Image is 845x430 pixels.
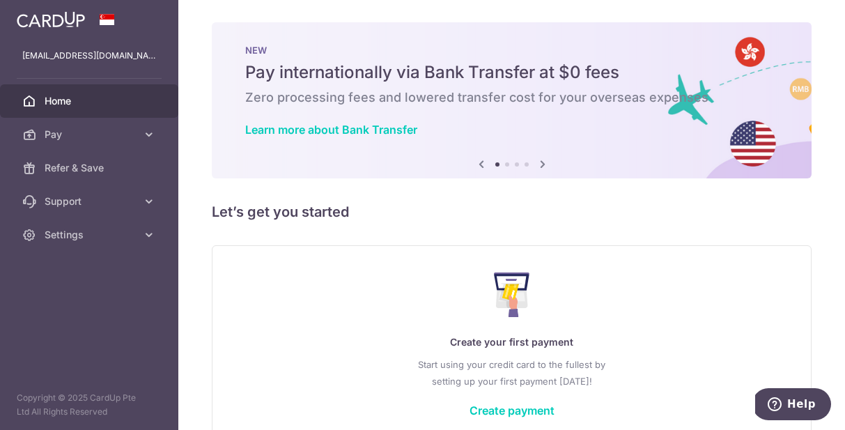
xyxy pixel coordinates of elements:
span: Support [45,194,137,208]
img: Make Payment [494,272,529,317]
img: Bank transfer banner [212,22,812,178]
a: Create payment [470,404,555,417]
p: NEW [245,45,778,56]
h5: Pay internationally via Bank Transfer at $0 fees [245,61,778,84]
span: Pay [45,128,137,141]
span: Settings [45,228,137,242]
p: [EMAIL_ADDRESS][DOMAIN_NAME] [22,49,156,63]
p: Start using your credit card to the fullest by setting up your first payment [DATE]! [240,356,783,390]
a: Learn more about Bank Transfer [245,123,417,137]
h5: Let’s get you started [212,201,812,223]
h6: Zero processing fees and lowered transfer cost for your overseas expenses [245,89,778,106]
iframe: Opens a widget where you can find more information [755,388,831,423]
span: Refer & Save [45,161,137,175]
p: Create your first payment [240,334,783,351]
span: Home [45,94,137,108]
img: CardUp [17,11,85,28]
